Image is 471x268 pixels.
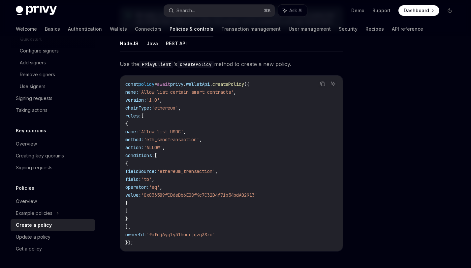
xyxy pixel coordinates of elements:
a: Use signers [11,81,95,92]
div: Create a policy [16,221,52,229]
div: Update a policy [16,233,50,241]
div: Add signers [20,59,46,67]
a: Add signers [11,57,95,69]
span: , [215,168,218,174]
a: Basics [45,21,60,37]
span: method: [125,137,144,143]
button: Ask AI [329,80,337,88]
a: Signing requests [11,92,95,104]
a: Update a policy [11,231,95,243]
span: '0x833589fCD6eDb6E08f4c7C32D4f71b54bdA02913' [141,192,257,198]
span: privy [170,81,183,87]
span: value: [125,192,141,198]
span: Dashboard [404,7,429,14]
span: 'ALLOW' [144,145,162,151]
span: 'eth_sendTransaction' [144,137,199,143]
a: Signing requests [11,162,95,174]
button: Search...⌘K [164,5,274,17]
a: Demo [351,7,364,14]
span: Ask AI [289,7,302,14]
span: await [157,81,170,87]
span: ] [125,208,128,214]
a: Taking actions [11,104,95,116]
span: name: [125,129,139,135]
button: Copy the contents from the code block [318,80,327,88]
span: 'ethereum' [152,105,178,111]
span: '1.0' [146,97,160,103]
span: createPolicy [212,81,244,87]
span: 'eq' [149,184,160,190]
div: Use signers [20,83,46,90]
span: . [210,81,212,87]
a: Dashboard [398,5,439,16]
span: , [183,129,186,135]
span: , [152,176,154,182]
a: User management [289,21,331,37]
span: version: [125,97,146,103]
a: Get a policy [11,243,95,255]
a: Wallets [110,21,127,37]
div: Overview [16,140,37,148]
div: Signing requests [16,94,52,102]
span: . [183,81,186,87]
a: Authentication [68,21,102,37]
a: Policies & controls [170,21,213,37]
span: field: [125,176,141,182]
span: 'fmfdj6yqly31huorjqzq38zc' [146,232,215,238]
span: chainType: [125,105,152,111]
h5: Policies [16,184,34,192]
div: Overview [16,197,37,205]
span: 'Allow list certain smart contracts' [139,89,234,95]
button: NodeJS [120,36,139,51]
span: { [125,121,128,127]
span: , [199,137,202,143]
a: Security [339,21,358,37]
button: REST API [166,36,187,51]
div: Get a policy [16,245,42,253]
a: Transaction management [221,21,281,37]
span: 'to' [141,176,152,182]
a: Support [372,7,391,14]
span: 'ethereum_transaction' [157,168,215,174]
a: Recipes [365,21,384,37]
div: Example policies [16,209,52,217]
img: dark logo [16,6,57,15]
span: 'Allow list USDC' [139,129,183,135]
span: = [154,81,157,87]
a: Configure signers [11,45,95,57]
span: conditions: [125,152,154,158]
button: Toggle dark mode [445,5,455,16]
div: Signing requests [16,164,52,172]
span: rules: [125,113,141,119]
a: Create a policy [11,219,95,231]
div: Remove signers [20,71,55,79]
span: [ [154,152,157,158]
a: Connectors [135,21,162,37]
span: policy [139,81,154,87]
a: Creating key quorums [11,150,95,162]
span: , [162,145,165,151]
span: ({ [244,81,249,87]
span: name: [125,89,139,95]
span: Use the ’s method to create a new policy. [120,59,343,69]
span: fieldSource: [125,168,157,174]
span: , [160,184,162,190]
span: operator: [125,184,149,190]
code: PrivyClient [139,61,173,68]
span: } [125,216,128,222]
a: Remove signers [11,69,95,81]
button: Java [146,36,158,51]
a: Overview [11,138,95,150]
div: Taking actions [16,106,47,114]
span: , [234,89,236,95]
a: Welcome [16,21,37,37]
a: API reference [392,21,423,37]
span: action: [125,145,144,151]
div: Configure signers [20,47,59,55]
span: const [125,81,139,87]
span: [ [141,113,144,119]
span: { [125,160,128,166]
button: Ask AI [278,5,307,17]
code: createPolicy [177,61,214,68]
span: } [125,200,128,206]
